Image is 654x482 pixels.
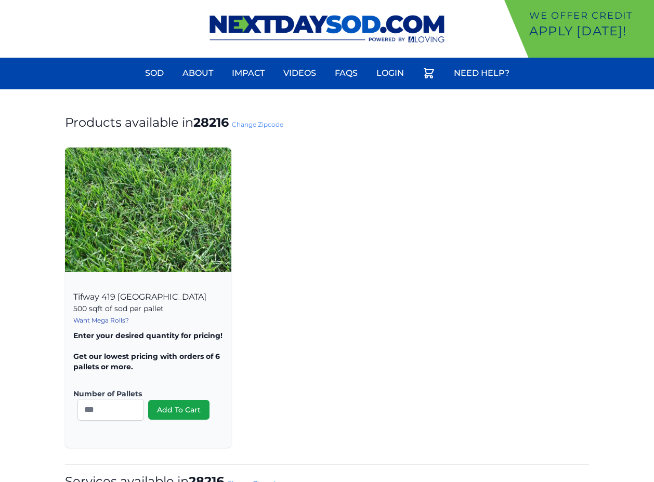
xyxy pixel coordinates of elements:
div: Tifway 419 [GEOGRAPHIC_DATA] [65,280,231,448]
h1: Products available in [65,114,589,131]
a: FAQs [329,61,364,86]
p: We offer Credit [529,8,650,23]
a: About [176,61,219,86]
p: 500 sqft of sod per pallet [73,303,223,314]
label: Number of Pallets [73,389,215,399]
a: Sod [139,61,170,86]
p: Enter your desired quantity for pricing! Get our lowest pricing with orders of 6 pallets or more. [73,330,223,372]
p: Apply [DATE]! [529,23,650,39]
a: Login [370,61,410,86]
a: Need Help? [448,61,516,86]
img: Tifway 419 Bermuda Product Image [65,148,231,272]
a: Change Zipcode [232,120,283,128]
strong: 28216 [193,115,229,130]
a: Videos [277,61,322,86]
button: Add To Cart [148,400,210,420]
a: Impact [226,61,271,86]
a: Want Mega Rolls? [73,316,129,324]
